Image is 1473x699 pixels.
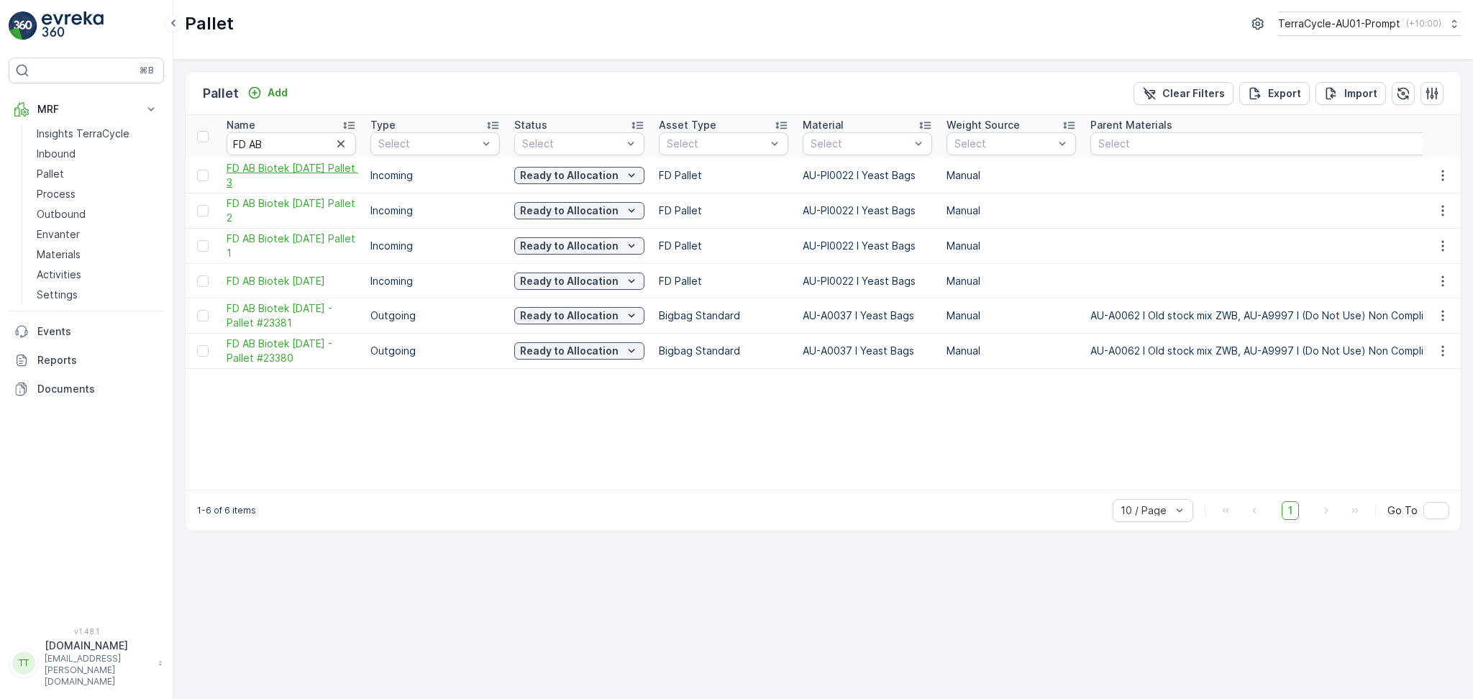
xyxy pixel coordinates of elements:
[227,274,356,288] span: FD AB Biotek [DATE]
[37,324,158,339] p: Events
[363,193,507,229] td: Incoming
[197,275,209,287] div: Toggle Row Selected
[939,158,1083,193] td: Manual
[370,118,396,132] p: Type
[227,274,356,288] a: FD AB Biotek 23.8.24
[197,505,256,516] p: 1-6 of 6 items
[514,307,644,324] button: Ready to Allocation
[227,118,255,132] p: Name
[227,232,356,260] a: FD AB Biotek 10.1.2025 Pallet 1
[514,167,644,184] button: Ready to Allocation
[1344,86,1377,101] p: Import
[1090,118,1172,132] p: Parent Materials
[947,118,1020,132] p: Weight Source
[514,202,644,219] button: Ready to Allocation
[1387,503,1418,518] span: Go To
[37,102,135,116] p: MRF
[31,184,164,204] a: Process
[9,317,164,346] a: Events
[1278,17,1400,31] p: TerraCycle-AU01-Prompt
[37,207,86,221] p: Outbound
[37,268,81,282] p: Activities
[939,298,1083,334] td: Manual
[954,137,1054,151] p: Select
[795,298,939,334] td: AU-A0037 I Yeast Bags
[1282,501,1299,520] span: 1
[652,298,795,334] td: Bigbag Standard
[31,144,164,164] a: Inbound
[12,652,35,675] div: TT
[939,334,1083,369] td: Manual
[227,337,356,365] a: FD AB Biotek 12.4.24 - Pallet #23380
[197,170,209,181] div: Toggle Row Selected
[939,193,1083,229] td: Manual
[1268,86,1301,101] p: Export
[514,273,644,290] button: Ready to Allocation
[811,137,910,151] p: Select
[37,353,158,367] p: Reports
[9,95,164,124] button: MRF
[140,65,154,76] p: ⌘B
[514,118,547,132] p: Status
[652,264,795,298] td: FD Pallet
[520,309,619,323] p: Ready to Allocation
[227,161,356,190] a: FD AB Biotek 10.1.2025 Pallet 3
[520,168,619,183] p: Ready to Allocation
[31,285,164,305] a: Settings
[37,227,80,242] p: Envanter
[363,264,507,298] td: Incoming
[9,346,164,375] a: Reports
[659,118,716,132] p: Asset Type
[378,137,478,151] p: Select
[227,161,356,190] span: FD AB Biotek [DATE] Pallet 3
[363,334,507,369] td: Outgoing
[514,342,644,360] button: Ready to Allocation
[363,229,507,264] td: Incoming
[795,334,939,369] td: AU-A0037 I Yeast Bags
[520,239,619,253] p: Ready to Allocation
[795,264,939,298] td: AU-PI0022 I Yeast Bags
[37,288,78,302] p: Settings
[227,301,356,330] a: FD AB Biotek 12.4.24 - Pallet #23381
[45,639,151,653] p: [DOMAIN_NAME]
[31,245,164,265] a: Materials
[197,240,209,252] div: Toggle Row Selected
[9,639,164,687] button: TT[DOMAIN_NAME][EMAIL_ADDRESS][PERSON_NAME][DOMAIN_NAME]
[197,205,209,216] div: Toggle Row Selected
[31,164,164,184] a: Pallet
[31,204,164,224] a: Outbound
[795,193,939,229] td: AU-PI0022 I Yeast Bags
[363,298,507,334] td: Outgoing
[652,193,795,229] td: FD Pallet
[9,627,164,636] span: v 1.48.1
[9,12,37,40] img: logo
[197,310,209,321] div: Toggle Row Selected
[9,375,164,403] a: Documents
[652,229,795,264] td: FD Pallet
[363,158,507,193] td: Incoming
[522,137,622,151] p: Select
[652,158,795,193] td: FD Pallet
[242,84,293,101] button: Add
[197,345,209,357] div: Toggle Row Selected
[939,264,1083,298] td: Manual
[520,204,619,218] p: Ready to Allocation
[45,653,151,687] p: [EMAIL_ADDRESS][PERSON_NAME][DOMAIN_NAME]
[803,118,844,132] p: Material
[227,301,356,330] span: FD AB Biotek [DATE] - Pallet #23381
[268,86,288,100] p: Add
[520,344,619,358] p: Ready to Allocation
[185,12,234,35] p: Pallet
[31,124,164,144] a: Insights TerraCycle
[31,265,164,285] a: Activities
[1162,86,1225,101] p: Clear Filters
[1406,18,1441,29] p: ( +10:00 )
[37,247,81,262] p: Materials
[37,187,76,201] p: Process
[227,337,356,365] span: FD AB Biotek [DATE] - Pallet #23380
[37,147,76,161] p: Inbound
[1239,82,1310,105] button: Export
[795,158,939,193] td: AU-PI0022 I Yeast Bags
[1278,12,1461,36] button: TerraCycle-AU01-Prompt(+10:00)
[1315,82,1386,105] button: Import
